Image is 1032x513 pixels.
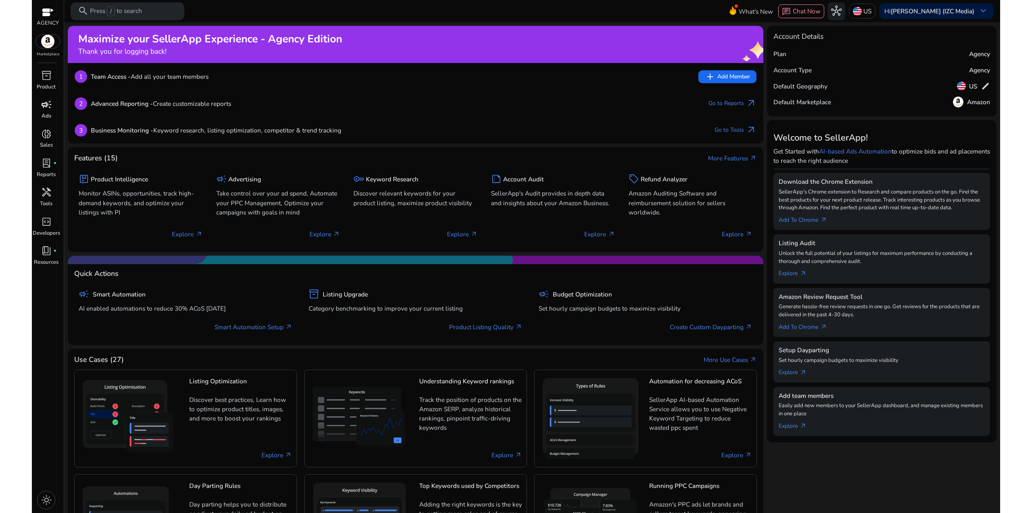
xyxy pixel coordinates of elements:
p: Explore [172,229,203,239]
a: Explorearrow_outward [779,365,814,377]
h4: Quick Actions [74,269,119,278]
span: arrow_outward [750,155,757,162]
a: Explore [261,450,292,460]
h4: Features (15) [74,154,118,162]
span: Add Member [705,71,750,82]
span: add [705,71,715,82]
span: hub [831,6,842,16]
h5: Account Audit [503,176,544,183]
h5: Download the Chrome Extension [779,178,985,185]
h5: Amazon Review Request Tool [779,293,985,301]
span: arrow_outward [515,324,522,331]
p: Track the position of products on the Amazon SERP, analyze historical rankings, pinpoint traffic-... [419,395,522,432]
span: arrow_outward [515,452,522,459]
span: arrow_outward [746,125,756,135]
a: Add To Chrome [779,212,834,225]
a: Go to Reportsarrow_outward [708,97,756,110]
button: chatChat Now [778,4,824,18]
a: code_blocksDevelopers [32,214,61,244]
span: arrow_outward [196,231,203,238]
b: Business Monitoring - [91,126,153,135]
a: lab_profilefiber_manual_recordReports [32,156,61,185]
a: inventory_2Product [32,69,61,98]
h5: Refund Analyzer [641,176,687,183]
span: donut_small [41,129,52,139]
span: inventory_2 [41,70,52,81]
a: Add To Chrome [779,319,834,332]
h5: Setup Dayparting [779,347,985,354]
h5: Budget Optimization [553,291,612,298]
p: Amazon Auditing Software and reimbursement solution for sellers worldwide. [629,189,753,217]
a: More Use Casesarrow_outward [704,355,757,364]
a: Go to Toolsarrow_outward [714,124,756,137]
span: campaign [79,289,89,299]
a: More Featuresarrow_outward [708,153,757,163]
p: SellerApp's Chrome extension to Research and compare products on the go. Find the best products f... [779,188,985,212]
p: Marketplace [37,51,59,57]
p: 1 [75,70,87,83]
span: search [78,6,88,16]
span: arrow_outward [800,369,807,376]
b: Advanced Reporting - [91,99,153,108]
p: Add all your team members [91,72,209,81]
p: Get Started with to optimize bids and ad placements to reach the right audience [773,147,990,165]
span: arrow_outward [746,98,756,109]
button: hub [828,2,846,20]
a: Product Listing Quality [449,322,522,332]
h5: Keyword Research [366,176,418,183]
span: package [79,174,89,184]
p: Create customizable reports [91,99,231,108]
p: Resources [34,259,58,267]
h5: Automation for decreasing ACoS [649,378,752,392]
span: / [107,6,115,16]
p: Explore [722,229,752,239]
span: lab_profile [41,158,52,168]
p: Take control over your ad spend, Automate your PPC Management, Optimize your campaigns with goals... [216,189,341,217]
h5: Advertising [228,176,261,183]
span: sell [629,174,639,184]
p: Keyword research, listing optimization, competitor & trend tracking [91,126,341,135]
b: [PERSON_NAME] (IZC Media) [891,7,974,15]
span: arrow_outward [333,231,340,238]
p: Press to search [90,6,142,16]
p: Explore [584,229,615,239]
h4: Thank you for logging back! [78,47,342,56]
h4: Account Details [773,32,823,41]
a: donut_smallSales [32,127,61,156]
p: Explore [447,229,478,239]
p: Generate hassle-free review requests in one go. Get reviews for the products that are delivered i... [779,303,985,319]
p: Product [37,83,56,91]
h2: Maximize your SellerApp Experience - Agency Edition [78,33,342,46]
a: Explore [721,450,752,460]
span: arrow_outward [820,217,827,224]
a: campaignAds [32,98,61,127]
p: US [863,4,871,18]
h5: Agency [969,67,990,74]
p: Monitor ASINs, opportunities, track high-demand keywords, and optimize your listings with PI [79,189,203,217]
span: code_blocks [41,217,52,227]
span: arrow_outward [745,452,752,459]
span: arrow_outward [800,423,807,430]
p: Reports [37,171,56,179]
a: book_4fiber_manual_recordResources [32,244,61,273]
a: Smart Automation Setup [215,322,292,332]
span: arrow_outward [745,324,752,331]
img: us.svg [853,7,862,16]
a: Create Custom Dayparting [670,322,752,332]
h5: Plan [773,50,786,58]
h5: Running PPC Campaigns [649,482,752,496]
p: SellerApp's Audit provides in depth data and insights about your Amazon Business. [491,189,615,207]
span: What's New [739,4,773,19]
h5: Amazon [967,99,990,106]
span: chat [782,7,791,16]
h5: US [969,83,978,90]
a: AI-based Ads Automation [819,147,892,156]
img: Listing Optimization [79,376,182,460]
span: inventory_2 [309,289,319,299]
span: summarize [491,174,501,184]
p: 3 [75,124,87,137]
p: Ads [42,112,51,120]
span: arrow_outward [800,270,807,278]
p: SellerApp AI-based Automation Service allows you to use Negative Keyword Targeting to reduce wast... [649,395,752,432]
img: Understanding Keyword rankings [309,383,412,454]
